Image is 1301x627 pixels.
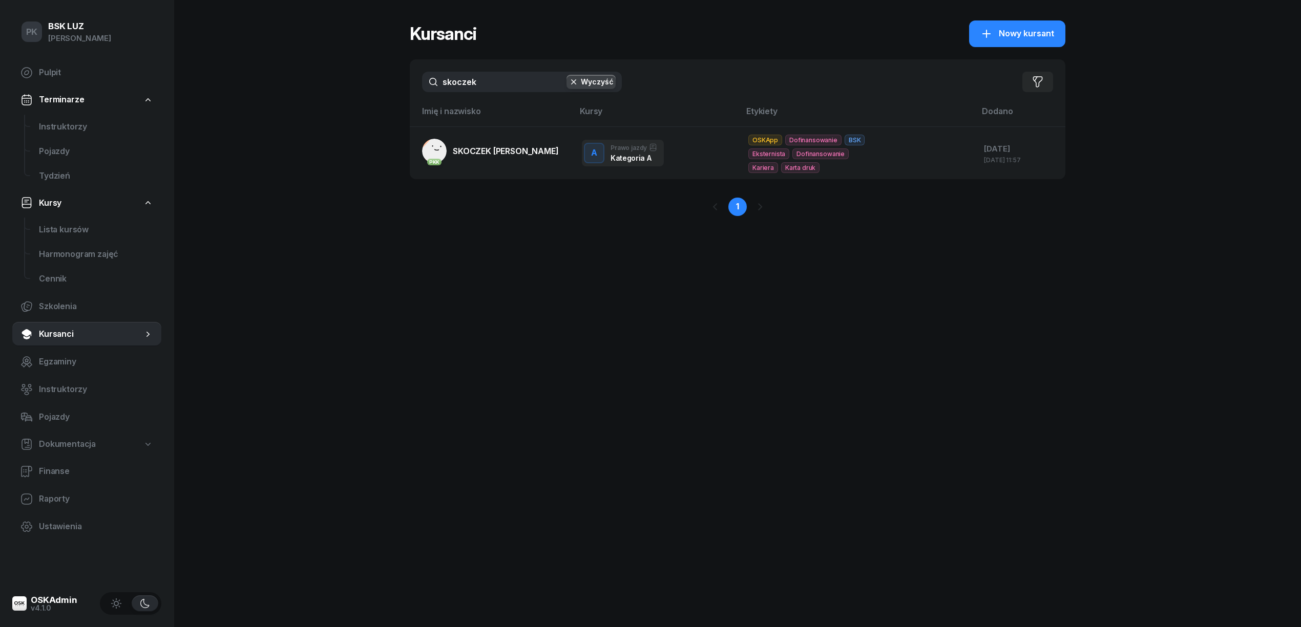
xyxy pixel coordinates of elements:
a: Instruktorzy [31,115,161,139]
a: Kursy [12,191,161,215]
a: Egzaminy [12,350,161,374]
div: Prawo jazdy [611,143,657,152]
span: Eksternista [748,148,789,159]
div: A [587,144,601,162]
th: Imię i nazwisko [410,104,574,126]
a: Terminarze [12,88,161,112]
a: Instruktorzy [12,377,161,402]
span: SKOCZEK [PERSON_NAME] [453,146,559,156]
a: Cennik [31,267,161,291]
a: Finanse [12,459,161,484]
span: BSK [845,135,865,145]
span: Dokumentacja [39,438,96,451]
div: [PERSON_NAME] [48,32,111,45]
a: Raporty [12,487,161,511]
span: OSKApp [748,135,782,145]
button: Wyczyść [566,75,616,89]
span: Kursy [39,197,61,210]
div: PKK [427,159,442,165]
div: v4.1.0 [31,604,77,612]
span: Pojazdy [39,145,153,158]
div: [DATE] 11:57 [984,157,1057,163]
span: PK [26,28,38,36]
a: Tydzień [31,164,161,188]
span: Szkolenia [39,300,153,313]
input: Szukaj [422,72,622,92]
span: Instruktorzy [39,383,153,396]
span: Harmonogram zajęć [39,248,153,261]
a: Pulpit [12,60,161,85]
span: Pulpit [39,66,153,79]
a: Harmonogram zajęć [31,242,161,267]
th: Kursy [574,104,740,126]
span: Ustawienia [39,520,153,533]
div: BSK LUZ [48,22,111,31]
a: Lista kursów [31,218,161,242]
span: Kariera [748,162,778,173]
div: [DATE] [984,142,1057,156]
div: Kategoria A [611,154,657,162]
a: 1 [728,198,747,216]
span: Karta druk [781,162,820,173]
span: Dofinansowanie [792,148,849,159]
span: Kursanci [39,328,143,341]
span: Cennik [39,272,153,286]
th: Dodano [976,104,1065,126]
a: Szkolenia [12,294,161,319]
span: Pojazdy [39,410,153,424]
a: Pojazdy [12,405,161,429]
span: Nowy kursant [999,27,1054,40]
img: logo-xs@2x.png [12,596,27,611]
a: PKKSKOCZEK [PERSON_NAME] [422,139,559,163]
div: OSKAdmin [31,596,77,604]
span: Lista kursów [39,223,153,236]
a: Kursanci [12,322,161,347]
span: Dofinansowanie [785,135,842,145]
span: Raporty [39,492,153,506]
a: Pojazdy [31,139,161,164]
span: Terminarze [39,93,84,106]
span: Instruktorzy [39,120,153,134]
h1: Kursanci [410,25,476,43]
button: A [584,143,604,163]
span: Finanse [39,465,153,478]
span: Egzaminy [39,355,153,369]
span: Tydzień [39,169,153,183]
button: Nowy kursant [969,20,1065,47]
th: Etykiety [740,104,976,126]
a: Ustawienia [12,514,161,539]
a: Dokumentacja [12,433,161,456]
